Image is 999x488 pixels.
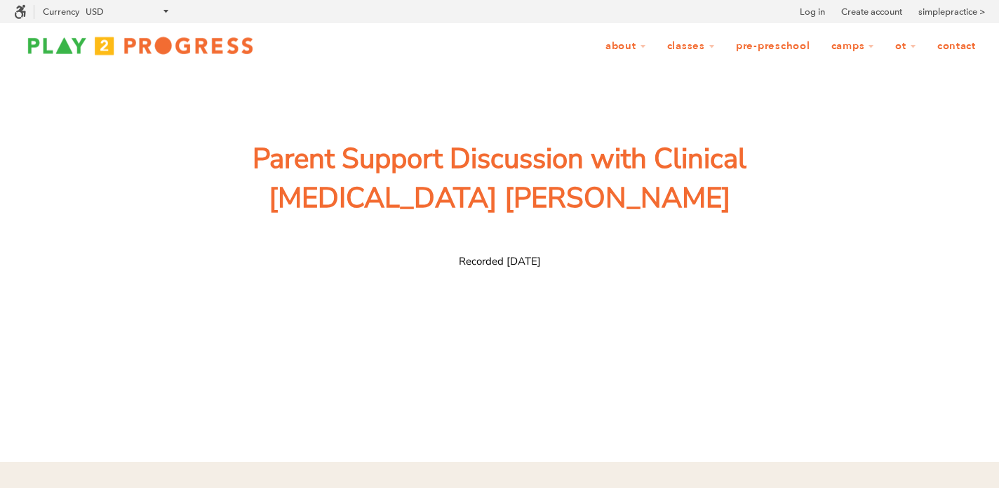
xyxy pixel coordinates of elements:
[170,253,829,270] span: Recorded [DATE]
[14,32,267,60] img: Play2Progress logo
[841,5,902,19] a: Create account
[886,33,925,60] a: OT
[800,5,825,19] a: Log in
[928,33,985,60] a: Contact
[170,139,829,218] span: Parent Support Discussion with Clinical [MEDICAL_DATA] [PERSON_NAME]
[918,5,985,19] a: simplepractice >
[658,33,724,60] a: Classes
[727,33,819,60] a: Pre-Preschool
[596,33,655,60] a: About
[170,280,829,385] iframe: SoundCloud Element
[822,33,884,60] a: Camps
[43,6,79,17] label: Currency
